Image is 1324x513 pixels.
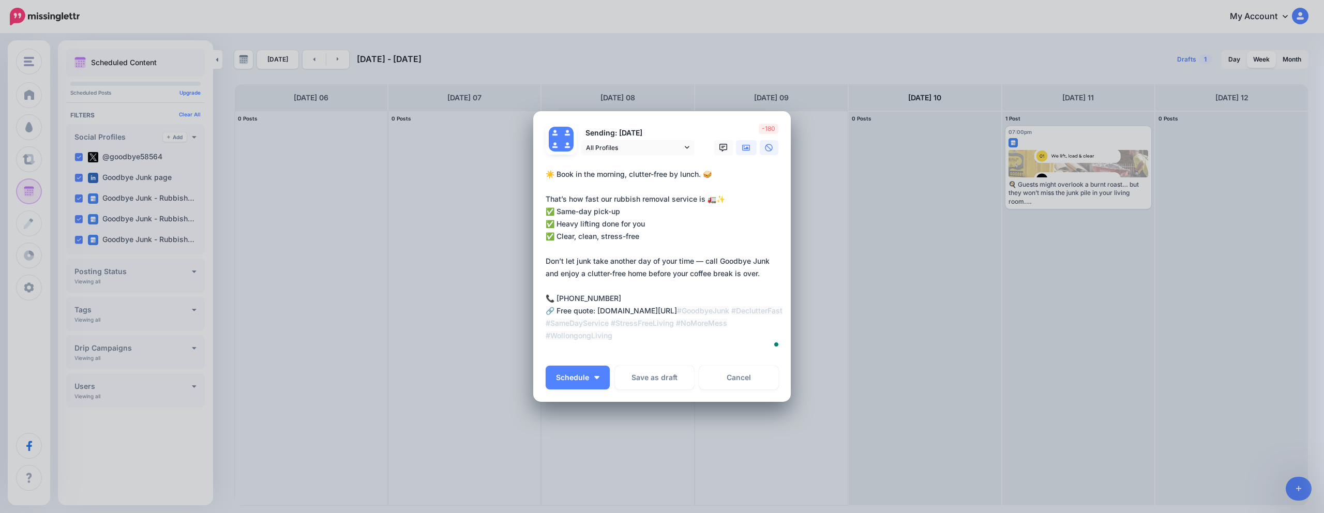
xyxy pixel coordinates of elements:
img: user_default_image.png [561,127,574,139]
p: Sending: [DATE] [581,127,695,139]
span: Schedule [556,374,589,381]
span: All Profiles [586,142,682,153]
button: Schedule [546,366,610,389]
img: user_default_image.png [549,127,561,139]
textarea: To enrich screen reader interactions, please activate Accessibility in Grammarly extension settings [546,168,784,354]
button: Save as draft [615,366,694,389]
a: Cancel [699,366,778,389]
img: arrow-down-white.png [594,376,599,379]
span: -180 [759,124,778,134]
div: ☀️ Book in the morning, clutter-free by lunch. 🥪 That’s how fast our rubbish removal service is 🚛... [546,168,784,342]
img: user_default_image.png [561,139,574,152]
a: All Profiles [581,140,695,155]
img: user_default_image.png [549,139,561,152]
